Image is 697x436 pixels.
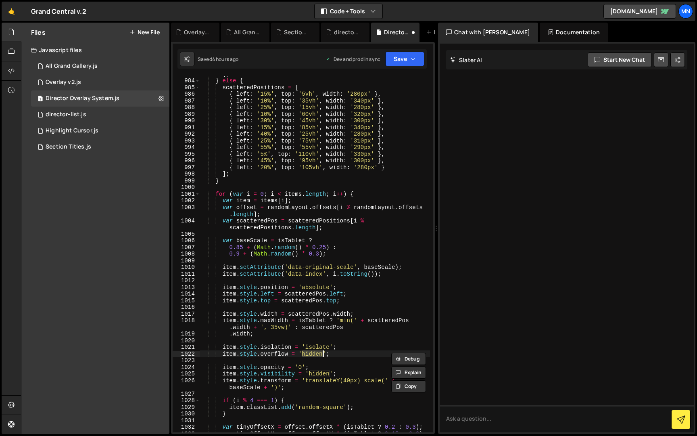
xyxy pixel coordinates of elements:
div: All Grand Gallery.js [234,28,260,36]
div: 1029 [173,404,200,411]
div: Chat with [PERSON_NAME] [438,23,538,42]
div: Dev and prod in sync [326,56,380,63]
div: 998 [173,171,200,178]
span: 1 [38,96,43,103]
div: 988 [173,104,200,111]
div: 1019 [173,331,200,337]
div: 15298/42891.js [31,90,169,107]
div: New File [426,28,460,36]
div: 996 [173,157,200,164]
div: 1027 [173,391,200,398]
div: 1011 [173,271,200,278]
div: Highlight Cursor.js [46,127,98,134]
div: 1014 [173,291,200,298]
div: Overlay v2.js [184,28,210,36]
div: 1022 [173,351,200,358]
div: Director Overlay System.js [46,95,119,102]
div: Section Titles.js [284,28,310,36]
div: 1023 [173,357,200,364]
div: 1002 [173,197,200,204]
div: 1005 [173,231,200,238]
div: Section Titles.js [46,143,91,151]
div: 994 [173,144,200,151]
div: 1028 [173,397,200,404]
div: All Grand Gallery.js [46,63,98,70]
div: 1030 [173,411,200,417]
button: Copy [391,380,426,392]
button: New File [129,29,160,36]
button: Code + Tools [315,4,382,19]
div: director-list.js [46,111,86,118]
button: Save [385,52,424,66]
div: 15298/40379.js [31,107,169,123]
div: 1010 [173,264,200,271]
a: MN [678,4,693,19]
div: 993 [173,138,200,145]
div: Saved [198,56,239,63]
div: 984 [173,78,200,84]
div: 1007 [173,244,200,251]
div: Documentation [540,23,608,42]
div: 997 [173,164,200,171]
div: 987 [173,98,200,105]
div: 1008 [173,251,200,258]
div: Grand Central v.2 [31,6,86,16]
div: 1001 [173,191,200,198]
div: Javascript files [21,42,169,58]
div: 995 [173,151,200,158]
div: 1024 [173,364,200,371]
div: Director Overlay System.js [384,28,410,36]
button: Explain [391,367,426,379]
div: 999 [173,178,200,184]
button: Start new chat [588,52,652,67]
div: 990 [173,117,200,124]
div: 1032 [173,424,200,431]
h2: Slater AI [450,56,482,64]
div: 15298/40223.js [31,139,169,155]
div: 1012 [173,277,200,284]
div: 1000 [173,184,200,191]
h2: Files [31,28,46,37]
div: 1021 [173,344,200,351]
div: 1003 [173,204,200,218]
div: 1020 [173,337,200,344]
div: 1016 [173,304,200,311]
div: 15298/45944.js [31,74,169,90]
div: 1031 [173,417,200,424]
div: 1026 [173,377,200,391]
div: 1015 [173,298,200,304]
div: Overlay v2.js [46,79,81,86]
div: 985 [173,84,200,91]
div: 1006 [173,237,200,244]
div: 15298/43578.js [31,58,169,74]
button: Debug [391,353,426,365]
div: 991 [173,124,200,131]
div: 15298/43117.js [31,123,169,139]
div: 1018 [173,317,200,331]
div: 1025 [173,371,200,377]
div: 1013 [173,284,200,291]
div: 1009 [173,258,200,264]
div: 1004 [173,218,200,231]
div: 992 [173,131,200,138]
div: 986 [173,91,200,98]
div: 4 hours ago [212,56,239,63]
a: 🤙 [2,2,21,21]
a: [DOMAIN_NAME] [603,4,676,19]
div: 1017 [173,311,200,318]
div: 989 [173,111,200,118]
div: director-list.js [334,28,360,36]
